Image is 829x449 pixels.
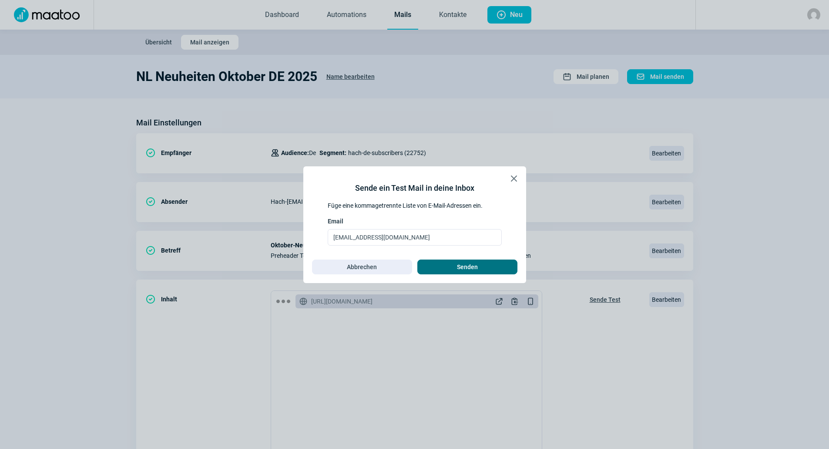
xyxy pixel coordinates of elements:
div: Sende ein Test Mail in deine Inbox [355,182,474,194]
button: Abbrechen [312,260,412,274]
button: Senden [417,260,517,274]
span: Email [328,217,343,226]
span: Senden [457,260,478,274]
input: Email [328,229,502,246]
span: Abbrechen [347,260,377,274]
div: Füge eine kommagetrennte Liste von E-Mail-Adressen ein. [328,201,502,210]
